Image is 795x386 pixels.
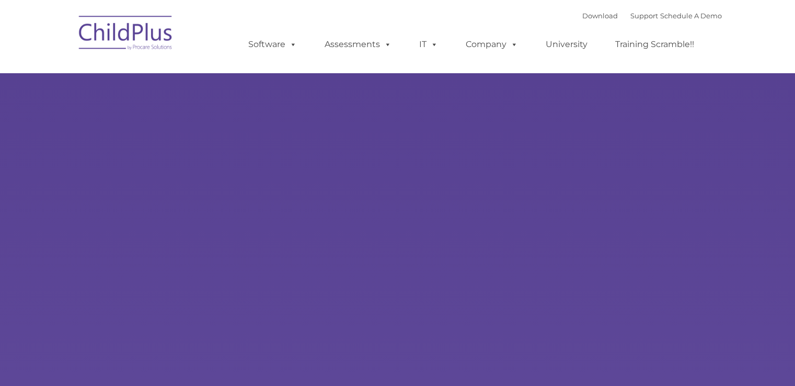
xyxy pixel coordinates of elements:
a: Support [630,12,658,20]
font: | [582,12,722,20]
a: Schedule A Demo [660,12,722,20]
a: Training Scramble!! [605,34,705,55]
a: IT [409,34,448,55]
a: Software [238,34,307,55]
img: ChildPlus by Procare Solutions [74,8,178,61]
a: Company [455,34,528,55]
a: Assessments [314,34,402,55]
a: University [535,34,598,55]
a: Download [582,12,618,20]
